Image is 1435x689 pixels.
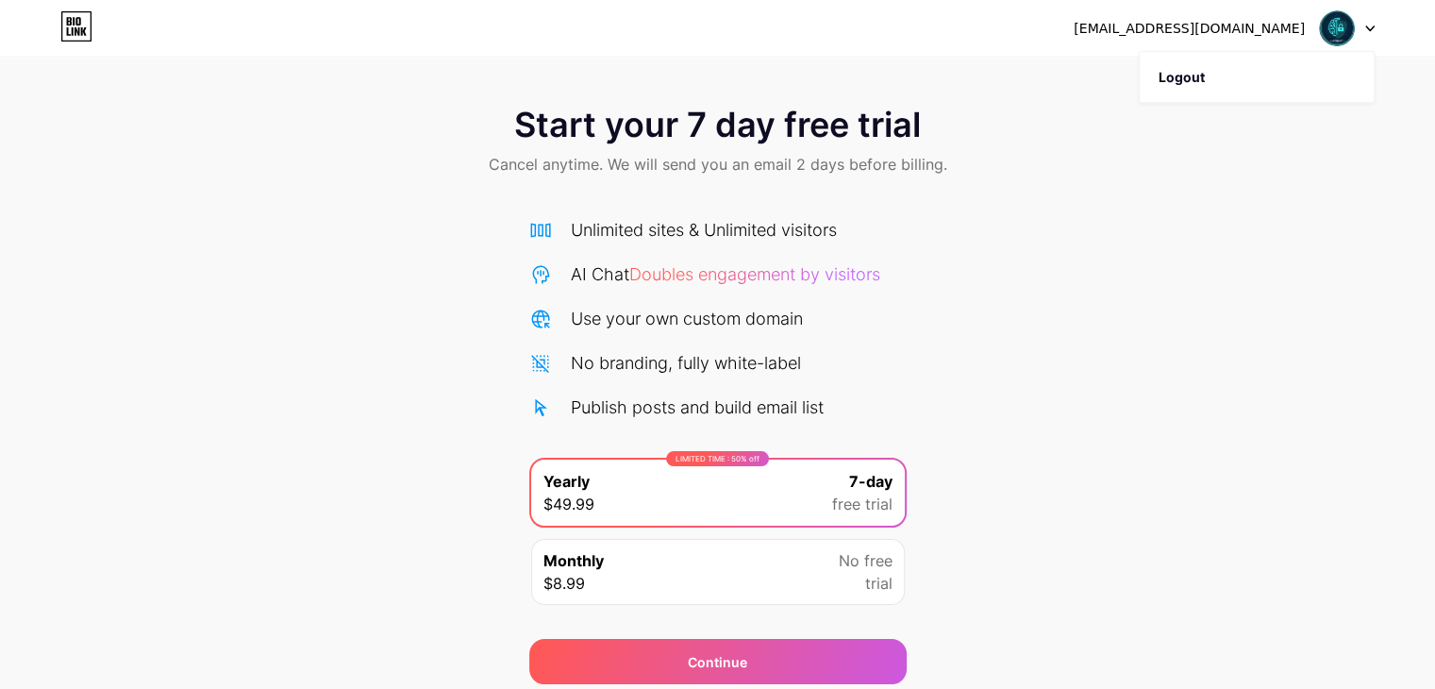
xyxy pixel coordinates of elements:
[571,350,801,376] div: No branding, fully white-label
[865,572,893,595] span: trial
[571,306,803,331] div: Use your own custom domain
[688,652,747,672] span: Continue
[489,153,947,176] span: Cancel anytime. We will send you an email 2 days before billing.
[543,549,604,572] span: Monthly
[571,261,880,287] div: AI Chat
[839,549,893,572] span: No free
[1140,52,1374,103] li: Logout
[571,217,837,243] div: Unlimited sites & Unlimited visitors
[571,395,824,420] div: Publish posts and build email list
[849,470,893,493] span: 7-day
[543,470,590,493] span: Yearly
[629,264,880,284] span: Doubles engagement by visitors
[514,106,921,143] span: Start your 7 day free trial
[543,572,585,595] span: $8.99
[832,493,893,515] span: free trial
[666,451,769,466] div: LIMITED TIME : 50% off
[543,493,594,515] span: $49.99
[1319,10,1355,46] img: lumay
[1074,19,1305,39] div: [EMAIL_ADDRESS][DOMAIN_NAME]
